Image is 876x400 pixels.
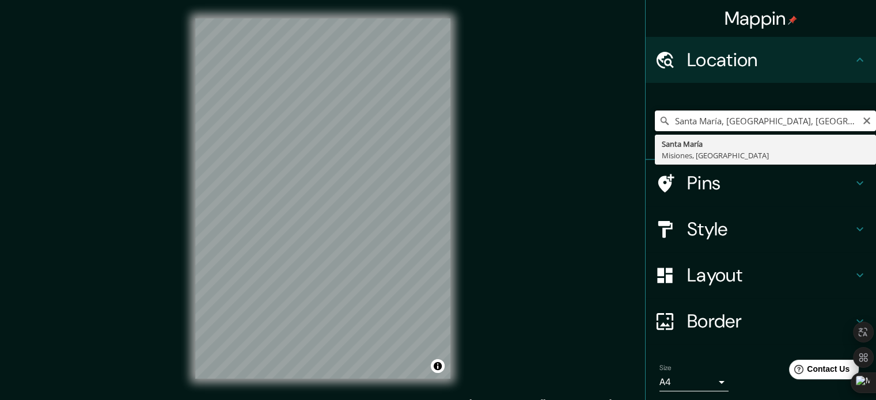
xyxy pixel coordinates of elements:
[646,160,876,206] div: Pins
[646,37,876,83] div: Location
[773,355,863,387] iframe: Help widget launcher
[431,359,445,373] button: Toggle attribution
[687,48,853,71] h4: Location
[646,298,876,344] div: Border
[788,16,797,25] img: pin-icon.png
[662,138,869,150] div: Santa María
[646,206,876,252] div: Style
[662,150,869,161] div: Misiones, [GEOGRAPHIC_DATA]
[687,218,853,241] h4: Style
[725,7,798,30] h4: Mappin
[659,373,729,391] div: A4
[659,363,672,373] label: Size
[195,18,450,379] canvas: Map
[646,252,876,298] div: Layout
[687,172,853,195] h4: Pins
[655,111,876,131] input: Pick your city or area
[687,264,853,287] h4: Layout
[862,115,871,125] button: Clear
[687,310,853,333] h4: Border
